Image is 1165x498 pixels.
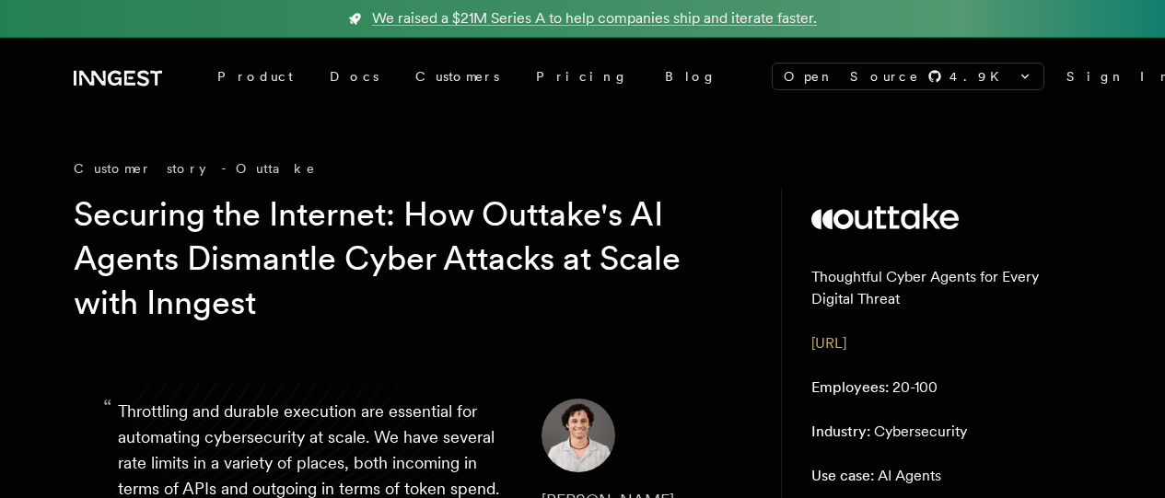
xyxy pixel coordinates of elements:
[74,192,722,325] h1: Securing the Internet: How Outtake's AI Agents Dismantle Cyber Attacks at Scale with Inngest
[542,399,615,472] img: Image of Diego Escobedo
[811,334,846,352] a: [URL]
[811,266,1062,310] p: Thoughtful Cyber Agents for Every Digital Threat
[647,60,735,93] a: Blog
[811,467,874,484] span: Use case:
[949,67,1010,86] span: 4.9 K
[372,7,817,29] span: We raised a $21M Series A to help companies ship and iterate faster.
[811,378,889,396] span: Employees:
[311,60,397,93] a: Docs
[811,203,959,229] img: Outtake's logo
[199,60,311,93] div: Product
[518,60,647,93] a: Pricing
[74,159,751,178] div: Customer story - Outtake
[811,465,941,487] p: AI Agents
[811,421,967,443] p: Cybersecurity
[811,423,870,440] span: Industry:
[811,376,938,399] p: 20-100
[784,67,920,86] span: Open Source
[103,402,112,413] span: “
[397,60,518,93] a: Customers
